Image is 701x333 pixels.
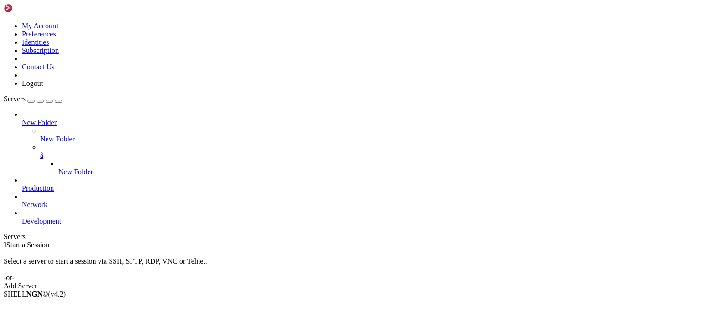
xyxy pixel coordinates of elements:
li: â [40,143,697,176]
li: Network [22,193,697,209]
a: â [40,151,697,160]
span: Start a Session [6,241,49,249]
span: Servers [4,95,26,103]
span: New Folder [58,168,93,176]
a: Logout [22,79,43,87]
li: Development [22,209,697,225]
span: â [40,151,43,159]
li: Production [22,176,697,193]
a: New Folder [40,135,697,143]
div: Add Server [4,282,697,290]
a: Preferences [22,30,56,38]
span: Production [22,184,54,192]
span: SHELL © [4,290,66,298]
b: NGN [26,290,43,298]
li: New Folder [22,110,697,176]
a: Network [22,201,697,209]
a: Development [22,217,697,225]
a: New Folder [58,168,697,176]
span:  [4,241,6,249]
a: New Folder [22,119,697,127]
li: New Folder [58,160,697,176]
li: New Folder [40,127,697,143]
span: Development [22,217,61,225]
span: New Folder [22,119,57,126]
span: Network [22,201,47,208]
img: Shellngn [4,4,56,13]
a: Subscription [22,47,59,54]
span: New Folder [40,135,75,143]
a: Servers [4,95,62,103]
div: Select a server to start a session via SSH, SFTP, RDP, VNC or Telnet. -or- [4,249,697,282]
div: Servers [4,233,697,241]
span: 4.2.0 [48,290,66,298]
a: Production [22,184,697,193]
a: Identities [22,38,49,46]
a: Contact Us [22,63,55,71]
a: My Account [22,22,58,30]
